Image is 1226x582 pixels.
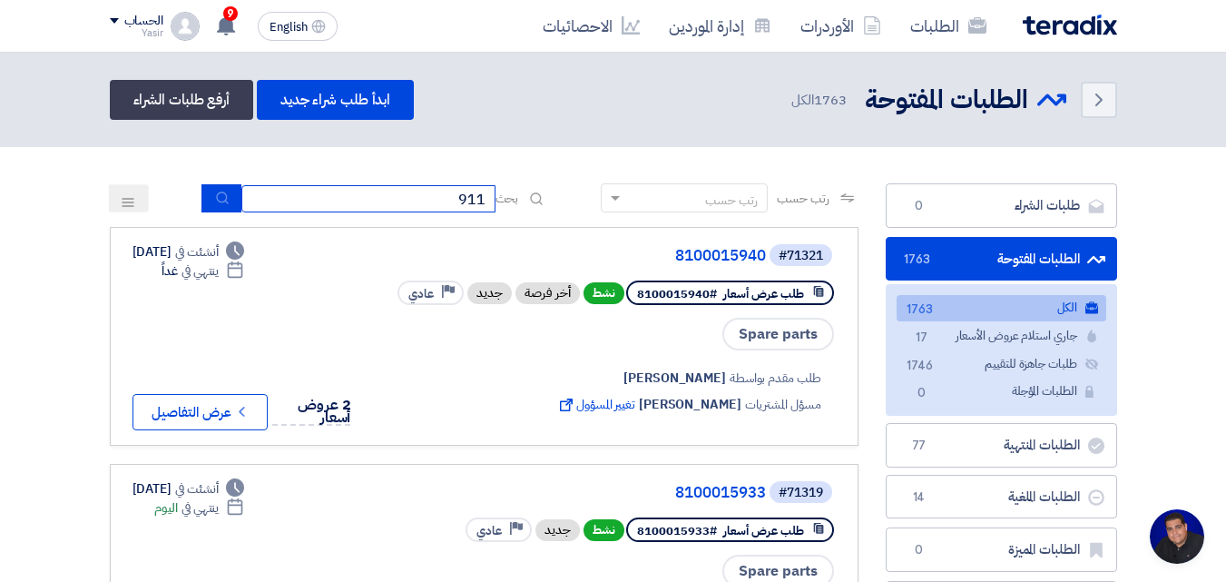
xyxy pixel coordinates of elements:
[908,251,930,269] span: 1763
[467,282,512,304] div: جديد
[298,394,350,429] span: 2 عروض أسعار
[258,12,338,41] button: English
[110,28,163,38] div: Yasir
[132,242,245,261] div: [DATE]
[637,522,717,539] span: #8100015933
[637,285,717,302] span: #8100015940
[154,498,244,518] div: اليوم
[911,329,933,348] span: 17
[175,479,219,498] span: أنشئت في
[908,437,930,455] span: 77
[791,90,849,111] span: الكل
[786,5,896,47] a: الأوردرات
[132,394,268,430] button: عرض التفاصيل
[110,80,253,120] a: أرفع طلبات الشراء
[886,183,1117,228] a: طلبات الشراء0
[403,485,766,501] a: 8100015933
[723,522,804,539] span: طلب عرض أسعار
[730,369,821,388] span: طلب مقدم بواسطة
[223,6,238,21] span: 9
[896,5,1001,47] a: الطلبات
[897,295,1106,321] a: الكل
[908,541,930,559] span: 0
[654,5,786,47] a: إدارة الموردين
[584,282,624,304] span: نشط
[886,528,1117,572] a: الطلبات المميزة0
[911,357,933,376] span: 1746
[886,475,1117,519] a: الطلبات الملغية14
[124,14,163,29] div: الحساب
[779,250,823,262] div: #71321
[722,318,834,350] span: Spare parts
[528,5,654,47] a: الاحصائيات
[1150,509,1204,564] div: Open chat
[181,261,219,281] span: ينتهي في
[132,479,245,498] div: [DATE]
[911,384,933,403] span: 0
[897,351,1106,378] a: طلبات جاهزة للتقييم
[408,285,434,302] span: عادي
[623,369,726,388] span: [PERSON_NAME]
[476,522,502,539] span: عادي
[911,301,933,320] span: 1763
[814,90,847,110] span: 1763
[745,395,821,414] span: مسؤل المشتريات
[777,189,829,208] span: رتب حسب
[403,248,766,264] a: 8100015940
[162,261,244,281] div: غداً
[639,395,741,414] span: [PERSON_NAME]
[897,323,1106,350] a: جاري استلام عروض الأسعار
[779,487,823,499] div: #71319
[723,285,804,302] span: طلب عرض أسعار
[908,197,930,215] span: 0
[908,488,930,507] span: 14
[257,80,414,120] a: ابدأ طلب شراء جديد
[241,185,495,212] input: ابحث بعنوان أو رقم الطلب
[181,498,219,518] span: ينتهي في
[584,519,624,541] span: نشط
[171,12,200,41] img: profile_test.png
[1023,15,1117,35] img: Teradix logo
[705,191,758,210] div: رتب حسب
[270,21,308,34] span: English
[886,237,1117,281] a: الطلبات المفتوحة1763
[175,242,219,261] span: أنشئت في
[556,395,635,414] span: تغيير المسؤول
[495,189,519,208] span: بحث
[535,519,580,541] div: جديد
[897,379,1106,405] a: الطلبات المؤجلة
[515,282,580,304] div: أخر فرصة
[865,83,1028,118] h2: الطلبات المفتوحة
[886,423,1117,468] a: الطلبات المنتهية77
